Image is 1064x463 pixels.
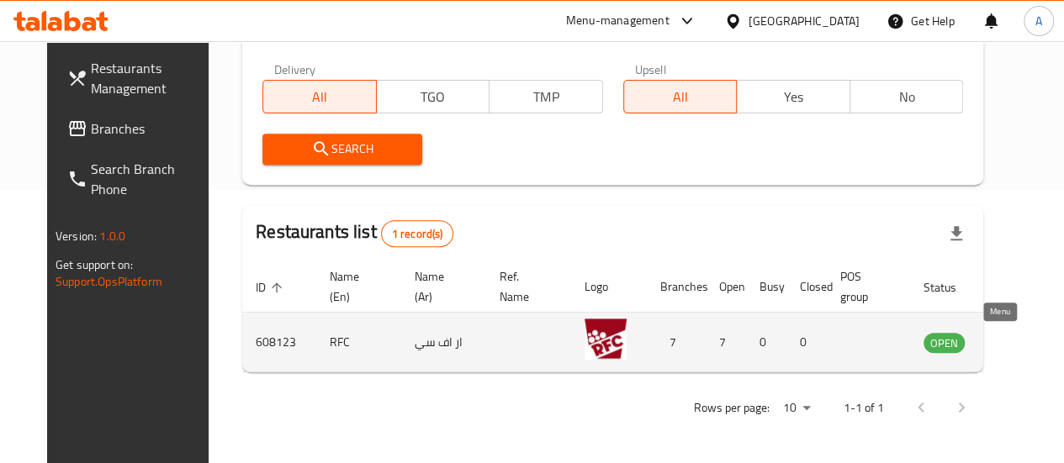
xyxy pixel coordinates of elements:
span: Yes [744,85,843,109]
span: ID [256,277,288,297]
label: Delivery [274,63,316,75]
table: enhanced table [242,261,1056,372]
button: Yes [736,80,850,113]
span: Get support on: [56,254,133,276]
td: 0 [786,313,827,372]
span: 1 record(s) [382,226,453,242]
a: Search Branch Phone [54,149,225,209]
th: Branches [647,261,706,313]
span: Name (En) [330,266,381,307]
div: Menu-management [566,11,670,31]
button: TGO [376,80,490,113]
span: OPEN [924,334,965,353]
span: 1.0.0 [99,225,125,247]
td: 7 [647,313,706,372]
span: TGO [384,85,483,109]
p: Rows per page: [694,397,770,418]
td: 0 [746,313,786,372]
span: TMP [496,85,596,109]
span: All [270,85,369,109]
a: Support.OpsPlatform [56,271,162,292]
button: All [262,80,376,113]
td: 608123 [242,313,316,372]
button: All [623,80,737,113]
th: Open [706,261,746,313]
button: Search [262,134,422,165]
img: RFC [585,318,627,360]
span: Search Branch Phone [91,159,211,199]
div: [GEOGRAPHIC_DATA] [749,12,860,30]
span: Branches [91,118,211,139]
span: All [631,85,730,109]
span: Restaurants Management [91,58,211,98]
div: Total records count [381,220,454,247]
h2: Restaurants list [256,219,453,247]
td: RFC [316,313,401,372]
button: TMP [489,80,602,113]
span: A [1035,12,1042,30]
a: Restaurants Management [54,48,225,108]
th: Closed [786,261,827,313]
label: Upsell [635,63,666,75]
span: Search [276,139,409,160]
a: Branches [54,108,225,149]
span: Name (Ar) [415,266,466,307]
span: Version: [56,225,97,247]
p: 1-1 of 1 [844,397,884,418]
span: No [857,85,956,109]
th: Busy [746,261,786,313]
div: Export file [936,213,977,254]
span: POS group [840,266,890,307]
td: ار اف سي [401,313,486,372]
button: No [850,80,963,113]
th: Logo [571,261,647,313]
td: 7 [706,313,746,372]
span: Ref. Name [500,266,551,307]
div: Rows per page: [776,396,817,421]
span: Status [924,277,978,297]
